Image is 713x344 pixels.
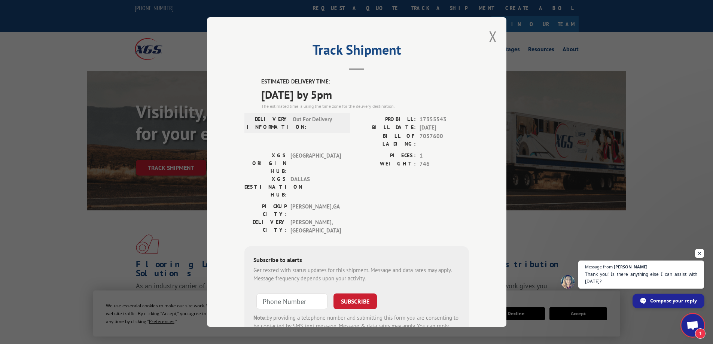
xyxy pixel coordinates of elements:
label: XGS ORIGIN HUB: [244,152,287,175]
label: ESTIMATED DELIVERY TIME: [261,77,469,86]
label: WEIGHT: [357,160,416,168]
div: Get texted with status updates for this shipment. Message and data rates may apply. Message frequ... [253,266,460,283]
span: Out For Delivery [293,115,343,131]
div: Subscribe to alerts [253,255,460,266]
label: BILL OF LADING: [357,132,416,148]
label: PICKUP CITY: [244,203,287,218]
button: SUBSCRIBE [333,293,377,309]
div: Open chat [682,314,704,337]
label: PIECES: [357,152,416,160]
span: [PERSON_NAME] , [GEOGRAPHIC_DATA] [290,218,341,235]
span: 17355543 [420,115,469,124]
span: [DATE] by 5pm [261,86,469,103]
span: [PERSON_NAME] , GA [290,203,341,218]
span: [DATE] [420,124,469,132]
label: DELIVERY INFORMATION: [247,115,289,131]
span: 7057600 [420,132,469,148]
span: [PERSON_NAME] [614,265,648,269]
button: Close modal [489,27,497,46]
span: Thank you! Is there anything else I can assist with [DATE]? [585,271,697,285]
div: by providing a telephone number and submitting this form you are consenting to be contacted by SM... [253,314,460,339]
span: [GEOGRAPHIC_DATA] [290,152,341,175]
span: Message from [585,265,613,269]
span: 1 [695,328,706,339]
div: The estimated time is using the time zone for the delivery destination. [261,103,469,110]
h2: Track Shipment [244,45,469,59]
label: XGS DESTINATION HUB: [244,175,287,199]
span: 1 [420,152,469,160]
span: Compose your reply [650,294,697,307]
span: DALLAS [290,175,341,199]
label: BILL DATE: [357,124,416,132]
label: DELIVERY CITY: [244,218,287,235]
input: Phone Number [256,293,327,309]
strong: Note: [253,314,266,321]
label: PROBILL: [357,115,416,124]
span: 746 [420,160,469,168]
